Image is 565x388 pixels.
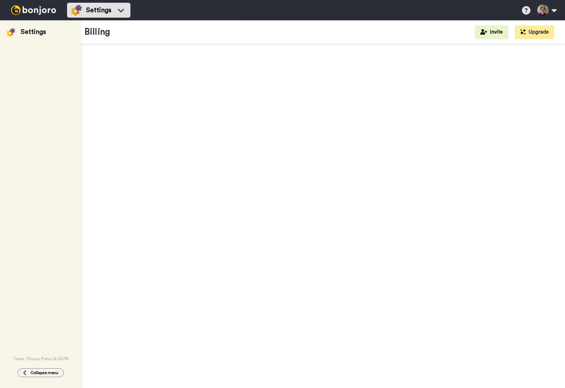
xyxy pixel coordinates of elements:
button: Collapse menu [18,368,64,377]
button: Invite [475,25,508,39]
img: bj-logo-header-white.svg [8,5,59,15]
span: Settings [86,5,111,15]
img: settings-colored.svg [71,5,82,16]
button: Upgrade [515,25,554,39]
div: Settings [21,27,46,37]
h1: Billing [85,27,110,37]
img: settings-colored.svg [7,28,15,37]
span: Collapse menu [30,370,58,375]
